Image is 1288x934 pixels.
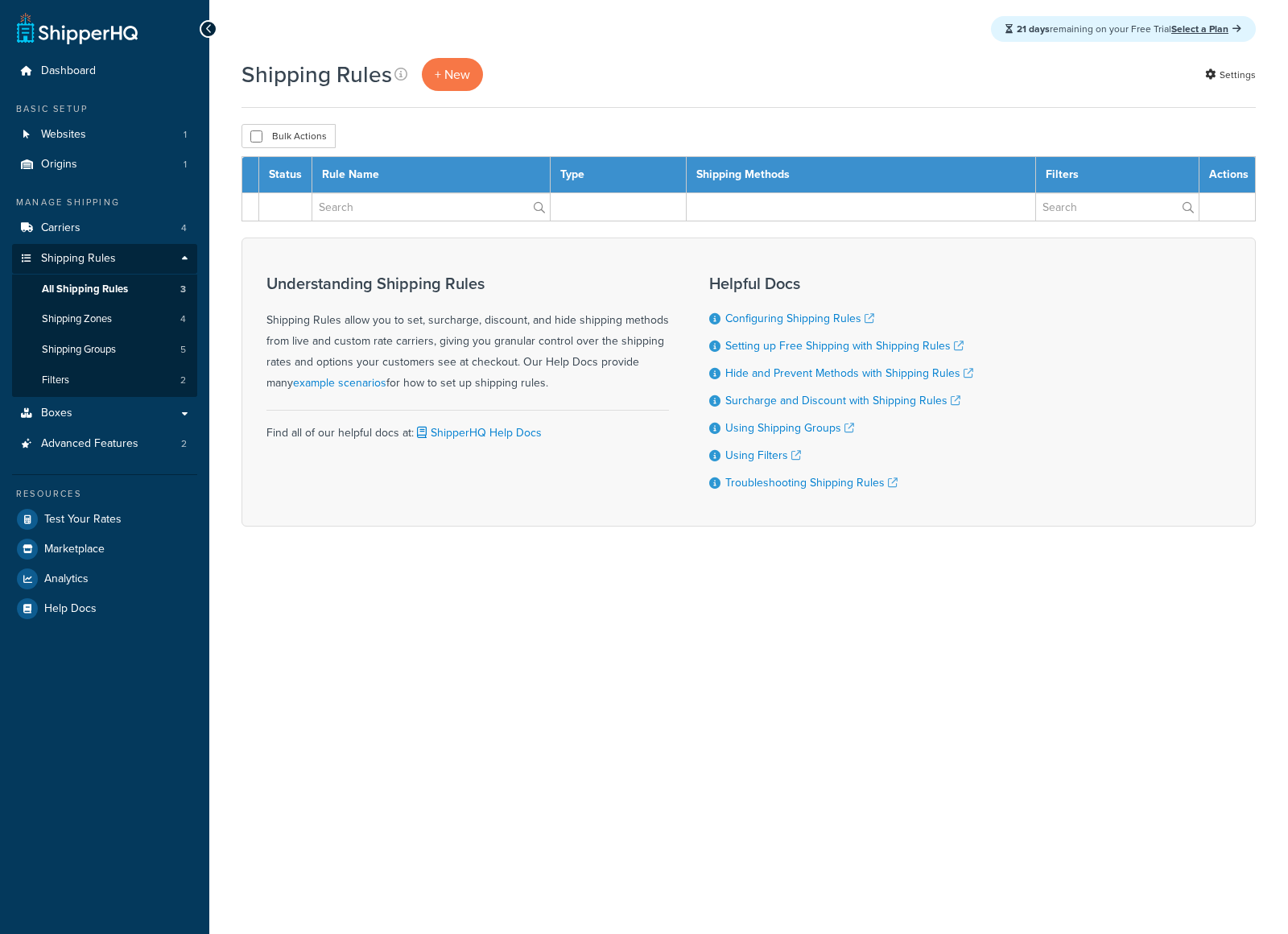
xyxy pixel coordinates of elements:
strong: 21 days [1017,22,1050,36]
a: Surcharge and Discount with Shipping Rules [725,392,960,409]
span: 2 [181,437,187,451]
span: Test Your Rates [44,513,122,527]
a: Using Filters [725,447,801,464]
li: Advanced Features [12,429,197,459]
a: Troubleshooting Shipping Rules [725,474,898,491]
a: Dashboard [12,56,197,86]
button: Bulk Actions [242,124,336,148]
div: Basic Setup [12,102,197,116]
li: Carriers [12,213,197,243]
a: Shipping Groups 5 [12,335,197,365]
span: + New [435,65,470,84]
a: Origins 1 [12,150,197,180]
a: Using Shipping Groups [725,419,854,436]
span: Advanced Features [41,437,138,451]
div: Manage Shipping [12,196,197,209]
a: Marketplace [12,535,197,564]
a: Settings [1205,64,1256,86]
a: example scenarios [293,374,386,391]
span: Analytics [44,572,89,586]
th: Status [259,157,312,193]
a: Test Your Rates [12,505,197,534]
a: Analytics [12,564,197,593]
a: Shipping Zones 4 [12,304,197,334]
span: Filters [42,374,69,387]
a: Hide and Prevent Methods with Shipping Rules [725,365,973,382]
span: Websites [41,128,86,142]
span: Marketplace [44,543,105,556]
a: Select a Plan [1171,22,1241,36]
a: Websites 1 [12,120,197,150]
th: Shipping Methods [686,157,1035,193]
li: Filters [12,366,197,395]
span: 4 [180,312,186,326]
a: All Shipping Rules 3 [12,275,197,304]
span: Boxes [41,407,72,420]
li: Websites [12,120,197,150]
h1: Shipping Rules [242,59,392,90]
th: Type [550,157,686,193]
span: 3 [180,283,186,296]
span: 5 [180,343,186,357]
span: Shipping Zones [42,312,112,326]
th: Actions [1199,157,1256,193]
span: 1 [184,128,187,142]
th: Rule Name [312,157,551,193]
a: Boxes [12,399,197,428]
div: Shipping Rules allow you to set, surcharge, discount, and hide shipping methods from live and cus... [266,275,669,394]
span: Dashboard [41,64,96,78]
span: Carriers [41,221,80,235]
span: Shipping Groups [42,343,116,357]
h3: Helpful Docs [709,275,973,292]
a: ShipperHQ Home [17,12,138,44]
li: Shipping Rules [12,244,197,397]
li: Shipping Groups [12,335,197,365]
span: Origins [41,158,77,172]
a: Carriers 4 [12,213,197,243]
span: 2 [180,374,186,387]
li: Shipping Zones [12,304,197,334]
span: 4 [181,221,187,235]
input: Search [1036,193,1199,221]
span: 1 [184,158,187,172]
span: Shipping Rules [41,252,116,266]
li: All Shipping Rules [12,275,197,304]
a: Filters 2 [12,366,197,395]
a: ShipperHQ Help Docs [414,424,542,441]
div: remaining on your Free Trial [991,16,1256,42]
a: Help Docs [12,594,197,623]
a: + New [422,58,483,91]
a: Shipping Rules [12,244,197,274]
a: Advanced Features 2 [12,429,197,459]
li: Origins [12,150,197,180]
a: Setting up Free Shipping with Shipping Rules [725,337,964,354]
div: Find all of our helpful docs at: [266,410,669,444]
h3: Understanding Shipping Rules [266,275,669,292]
span: Help Docs [44,602,97,616]
th: Filters [1035,157,1199,193]
a: Configuring Shipping Rules [725,310,874,327]
div: Resources [12,487,197,501]
input: Search [312,193,550,221]
span: All Shipping Rules [42,283,128,296]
